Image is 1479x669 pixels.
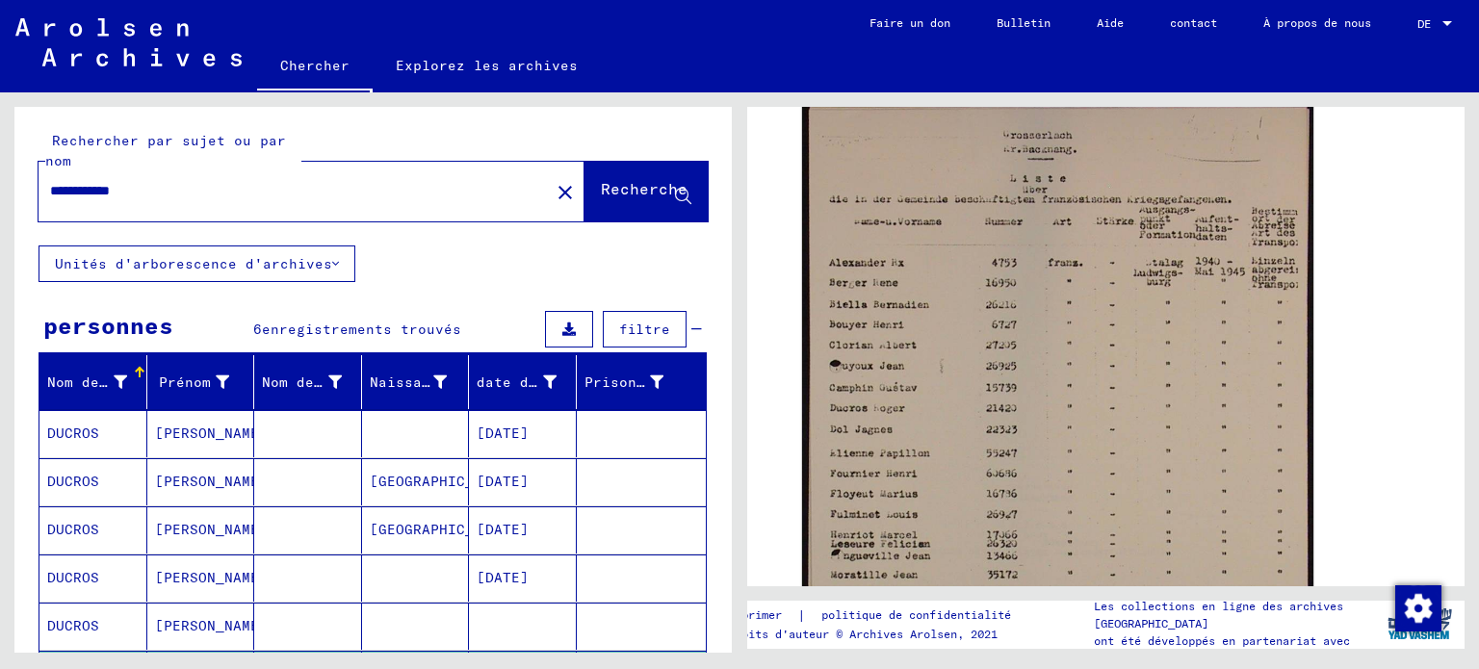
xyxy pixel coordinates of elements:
font: Droits d'auteur © Archives Arolsen, 2021 [728,627,998,641]
font: contact [1170,15,1217,30]
font: 6 [253,321,262,338]
div: date de naissance [477,367,581,398]
font: | [797,606,806,624]
font: DE [1417,16,1431,31]
font: Prénom [159,373,211,391]
mat-icon: close [554,181,577,204]
mat-header-cell: Nom de naissance [254,355,362,409]
font: politique de confidentialité [821,607,1011,622]
font: Explorez les archives [396,57,578,74]
font: filtre [619,321,670,338]
font: Nom de famille [47,373,169,391]
div: Nom de naissance [262,367,366,398]
mat-header-cell: Nom de famille [39,355,147,409]
font: Bulletin [997,15,1051,30]
font: Aide [1097,15,1124,30]
font: [PERSON_NAME] [155,521,268,538]
font: Nom de naissance [262,373,401,391]
div: Prénom [155,367,254,398]
font: [DATE] [477,521,529,538]
mat-header-cell: date de naissance [469,355,577,409]
img: Modifier le consentement [1395,585,1441,631]
a: politique de confidentialité [806,605,1034,626]
font: imprimer [728,607,782,622]
button: Recherche [584,162,708,221]
font: enregistrements trouvés [262,321,461,338]
font: [PERSON_NAME] [155,425,268,442]
font: Faire un don [869,15,950,30]
font: À propos de nous [1263,15,1371,30]
img: Arolsen_neg.svg [15,18,242,66]
font: Unités d'arborescence d'archives [55,255,332,272]
button: Unités d'arborescence d'archives [39,245,355,282]
img: yv_logo.png [1384,600,1456,648]
font: DUCROS [47,521,99,538]
font: [DATE] [477,425,529,442]
font: Rechercher par sujet ou par nom [45,132,286,169]
a: imprimer [728,605,797,626]
font: [PERSON_NAME] [155,473,268,490]
font: Chercher [280,57,350,74]
font: Naissance [370,373,448,391]
font: [DATE] [477,473,529,490]
font: date de naissance [477,373,624,391]
mat-header-cell: Prénom [147,355,255,409]
font: [PERSON_NAME] [155,569,268,586]
mat-header-cell: Naissance [362,355,470,409]
div: Nom de famille [47,367,151,398]
font: DUCROS [47,569,99,586]
font: [GEOGRAPHIC_DATA] [370,473,517,490]
font: DUCROS [47,473,99,490]
button: filtre [603,311,687,347]
font: personnes [43,311,173,340]
div: Prisonnier # [584,367,688,398]
font: [DATE] [477,569,529,586]
font: DUCROS [47,617,99,634]
font: Prisonnier # [584,373,688,391]
font: Recherche [601,179,688,198]
mat-header-cell: Prisonnier # [577,355,707,409]
font: DUCROS [47,425,99,442]
font: [GEOGRAPHIC_DATA] [370,521,517,538]
font: ont été développés en partenariat avec [1094,633,1350,648]
div: Naissance [370,367,471,398]
button: Clair [546,172,584,211]
font: [PERSON_NAME] [155,617,268,634]
a: Explorez les archives [373,42,601,89]
a: Chercher [257,42,373,92]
